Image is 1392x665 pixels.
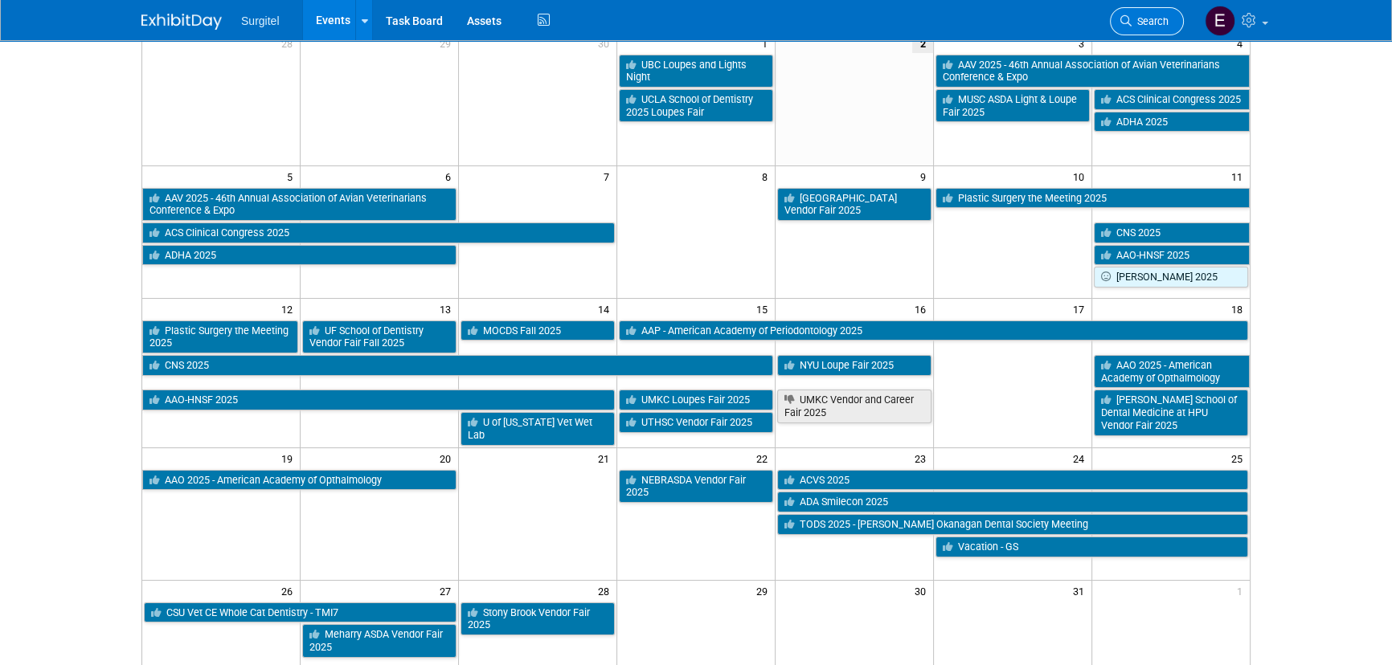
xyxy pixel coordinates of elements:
[1071,581,1091,601] span: 31
[777,355,931,376] a: NYU Loupe Fair 2025
[142,245,456,266] a: ADHA 2025
[913,448,933,468] span: 23
[461,602,615,635] a: Stony Brook Vendor Fair 2025
[919,166,933,186] span: 9
[1071,299,1091,319] span: 17
[602,166,616,186] span: 7
[1230,299,1250,319] span: 18
[596,581,616,601] span: 28
[777,514,1248,535] a: TODS 2025 - [PERSON_NAME] Okanagan Dental Society Meeting
[444,166,458,186] span: 6
[912,33,933,53] span: 2
[144,602,456,623] a: CSU Vet CE Whole Cat Dentistry - TMI7
[619,390,773,410] a: UMKC Loupes Fair 2025
[619,55,773,88] a: UBC Loupes and Lights Night
[302,624,456,657] a: Meharry ASDA Vendor Fair 2025
[760,33,775,53] span: 1
[755,448,775,468] span: 22
[777,470,1248,491] a: ACVS 2025
[1235,581,1250,601] span: 1
[1094,390,1248,435] a: [PERSON_NAME] School of Dental Medicine at HPU Vendor Fair 2025
[596,33,616,53] span: 30
[1071,166,1091,186] span: 10
[760,166,775,186] span: 8
[280,448,300,468] span: 19
[1094,222,1250,243] a: CNS 2025
[1235,33,1250,53] span: 4
[1094,89,1250,110] a: ACS Clinical Congress 2025
[1094,245,1250,266] a: AAO-HNSF 2025
[596,299,616,319] span: 14
[619,320,1248,341] a: AAP - American Academy of Periodontology 2025
[142,355,773,376] a: CNS 2025
[1205,6,1235,36] img: Event Coordinator
[1094,267,1248,288] a: [PERSON_NAME] 2025
[913,299,933,319] span: 16
[302,320,456,353] a: UF School of Dentistry Vendor Fair Fall 2025
[777,390,931,422] a: UMKC Vendor and Career Fair 2025
[142,188,456,221] a: AAV 2025 - 46th Annual Association of Avian Veterinarians Conference & Expo
[1094,355,1250,388] a: AAO 2025 - American Academy of Opthalmology
[438,299,458,319] span: 13
[913,581,933,601] span: 30
[1110,7,1184,35] a: Search
[142,222,615,243] a: ACS Clinical Congress 2025
[1230,166,1250,186] span: 11
[141,14,222,30] img: ExhibitDay
[280,33,300,53] span: 28
[285,166,300,186] span: 5
[142,390,615,410] a: AAO-HNSF 2025
[438,581,458,601] span: 27
[280,581,300,601] span: 26
[461,320,615,341] a: MOCDS Fall 2025
[1230,448,1250,468] span: 25
[1132,15,1169,27] span: Search
[438,33,458,53] span: 29
[461,412,615,445] a: U of [US_STATE] Vet Wet Lab
[1077,33,1091,53] span: 3
[438,448,458,468] span: 20
[596,448,616,468] span: 21
[142,470,456,491] a: AAO 2025 - American Academy of Opthalmology
[280,299,300,319] span: 12
[936,536,1248,557] a: Vacation - GS
[777,492,1248,512] a: ADA Smilecon 2025
[936,188,1250,209] a: Plastic Surgery the Meeting 2025
[755,299,775,319] span: 15
[619,89,773,122] a: UCLA School of Dentistry 2025 Loupes Fair
[619,470,773,503] a: NEBRASDA Vendor Fair 2025
[1071,448,1091,468] span: 24
[241,14,279,27] span: Surgitel
[777,188,931,221] a: [GEOGRAPHIC_DATA] Vendor Fair 2025
[619,412,773,433] a: UTHSC Vendor Fair 2025
[1094,112,1250,133] a: ADHA 2025
[142,320,298,353] a: Plastic Surgery the Meeting 2025
[936,89,1090,122] a: MUSC ASDA Light & Loupe Fair 2025
[936,55,1250,88] a: AAV 2025 - 46th Annual Association of Avian Veterinarians Conference & Expo
[755,581,775,601] span: 29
